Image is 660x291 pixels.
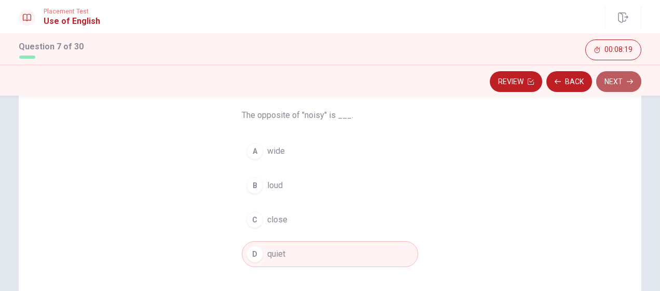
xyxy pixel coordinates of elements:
div: C [246,211,263,228]
div: A [246,143,263,160]
div: D [246,246,263,262]
button: Dquiet [242,241,418,267]
span: wide [267,145,285,157]
div: B [246,177,263,194]
button: Bloud [242,173,418,199]
span: quiet [267,248,285,260]
span: loud [267,179,283,192]
button: Cclose [242,207,418,233]
span: 00:08:19 [604,46,632,54]
h1: Use of English [44,15,100,28]
span: Placement Test [44,8,100,15]
button: Next [596,71,641,92]
button: Awide [242,138,418,164]
button: 00:08:19 [585,39,641,60]
button: Back [546,71,592,92]
button: Review [490,71,542,92]
span: The opposite of "noisy" is ___. [242,109,418,122]
h1: Question 7 of 30 [19,41,85,53]
span: close [267,214,287,226]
